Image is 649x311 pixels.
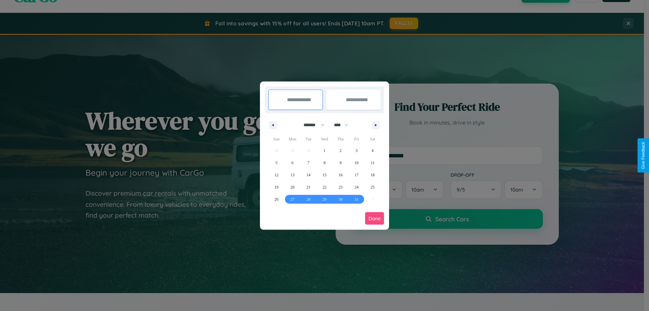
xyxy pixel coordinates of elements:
[268,134,284,145] span: Sun
[333,193,348,205] button: 30
[370,157,375,169] span: 11
[322,181,327,193] span: 22
[355,157,359,169] span: 10
[284,169,300,181] button: 13
[301,193,316,205] button: 28
[355,169,359,181] span: 17
[291,157,293,169] span: 6
[370,169,375,181] span: 18
[348,193,364,205] button: 31
[323,145,326,157] span: 1
[355,181,359,193] span: 24
[268,193,284,205] button: 26
[307,169,311,181] span: 14
[365,169,381,181] button: 18
[339,157,341,169] span: 9
[322,169,327,181] span: 15
[323,157,326,169] span: 8
[333,169,348,181] button: 16
[348,157,364,169] button: 10
[338,169,342,181] span: 16
[365,145,381,157] button: 4
[316,145,332,157] button: 1
[333,145,348,157] button: 2
[316,134,332,145] span: Wed
[365,134,381,145] span: Sat
[370,181,375,193] span: 25
[308,157,310,169] span: 7
[301,134,316,145] span: Tue
[333,157,348,169] button: 9
[355,193,359,205] span: 31
[316,157,332,169] button: 8
[365,181,381,193] button: 25
[348,181,364,193] button: 24
[316,193,332,205] button: 29
[284,157,300,169] button: 6
[365,212,384,225] button: Done
[338,181,342,193] span: 23
[290,169,294,181] span: 13
[301,169,316,181] button: 14
[307,193,311,205] span: 28
[339,145,341,157] span: 2
[274,193,279,205] span: 26
[274,169,279,181] span: 12
[333,181,348,193] button: 23
[290,181,294,193] span: 20
[641,142,646,169] div: Give Feedback
[316,181,332,193] button: 22
[290,193,294,205] span: 27
[348,169,364,181] button: 17
[333,134,348,145] span: Thu
[274,181,279,193] span: 19
[371,145,374,157] span: 4
[284,193,300,205] button: 27
[284,181,300,193] button: 20
[284,134,300,145] span: Mon
[348,134,364,145] span: Fri
[268,157,284,169] button: 5
[301,181,316,193] button: 21
[322,193,327,205] span: 29
[338,193,342,205] span: 30
[348,145,364,157] button: 3
[365,157,381,169] button: 11
[307,181,311,193] span: 21
[268,169,284,181] button: 12
[268,181,284,193] button: 19
[356,145,358,157] span: 3
[301,157,316,169] button: 7
[275,157,278,169] span: 5
[316,169,332,181] button: 15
